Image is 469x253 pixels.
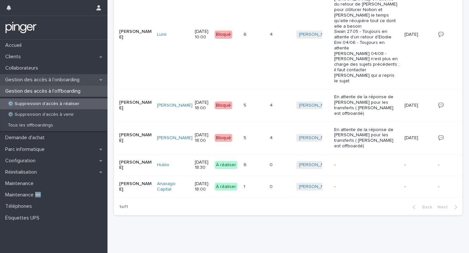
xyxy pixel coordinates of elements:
[3,192,47,198] p: Maintenance 🆕
[299,32,334,37] a: [PERSON_NAME]
[438,161,441,168] p: -
[299,162,334,168] a: [PERSON_NAME]
[3,112,79,117] p: ⚙️ Suppression d'accès à venir
[114,199,133,215] p: 1 of 1
[270,101,274,108] p: 4
[244,31,248,37] p: 6
[195,132,209,143] p: [DATE] 18:00
[119,100,152,111] p: [PERSON_NAME]
[3,169,42,175] p: Réinitialisation
[119,160,152,171] p: [PERSON_NAME]
[244,134,248,141] p: 5
[157,135,192,141] a: [PERSON_NAME]
[244,183,247,190] p: 1
[3,180,39,187] p: Maintenance
[405,162,433,168] p: -
[119,132,152,143] p: [PERSON_NAME]
[334,94,399,116] p: En attente de la réponse de [PERSON_NAME] pour les transferts ( [PERSON_NAME] est offboardé)
[438,32,444,37] a: 💬
[3,77,85,83] p: Gestion des accès à l’onboarding
[215,31,232,39] div: Bloqué
[334,184,399,190] p: -
[195,29,209,40] p: [DATE] 10:00
[3,65,43,71] p: Collaborateurs
[215,161,237,169] div: À réaliser
[3,158,41,164] p: Configuration
[438,136,444,140] a: 💬
[195,181,209,192] p: [DATE] 18:00
[3,42,27,48] p: Accueil
[405,135,433,141] p: [DATE]
[270,183,274,190] p: 0
[215,134,232,142] div: Bloqué
[3,203,37,209] p: Téléphones
[299,103,334,108] a: [PERSON_NAME]
[215,101,232,110] div: Bloqué
[244,161,248,168] p: 6
[299,184,334,190] a: [PERSON_NAME]
[334,162,399,168] p: -
[405,184,433,190] p: -
[334,127,399,149] p: En attente de la réponse de [PERSON_NAME] pour les transferts ( [PERSON_NAME] est offboardé)
[3,123,58,128] p: Tous les offboardings
[435,204,462,210] button: Next
[215,183,237,191] div: À réaliser
[5,21,37,34] img: mTgBEunGTSyRkCgitkcU
[119,181,152,192] p: [PERSON_NAME]
[270,161,274,168] p: 0
[157,162,169,168] a: Hublo
[437,205,452,209] span: Next
[418,205,432,209] span: Back
[438,183,441,190] p: -
[270,134,274,141] p: 4
[3,215,45,221] p: Étiquettes UPS
[3,135,50,141] p: Demande d'achat
[195,100,209,111] p: [DATE] 18:00
[3,101,85,107] p: ⚙️ Suppression d'accès à réaliser
[3,146,50,153] p: Parc informatique
[157,181,190,192] a: Anaxago Capital
[405,32,433,37] p: [DATE]
[157,103,192,108] a: [PERSON_NAME]
[438,103,444,108] a: 💬
[244,101,248,108] p: 5
[299,135,334,141] a: [PERSON_NAME]
[270,31,274,37] p: 4
[3,88,86,94] p: Gestion des accès à l’offboarding
[195,160,209,171] p: [DATE] 18:30
[3,54,26,60] p: Clients
[407,204,435,210] button: Back
[157,32,166,37] a: Lunii
[405,103,433,108] p: [DATE]
[119,29,152,40] p: [PERSON_NAME]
